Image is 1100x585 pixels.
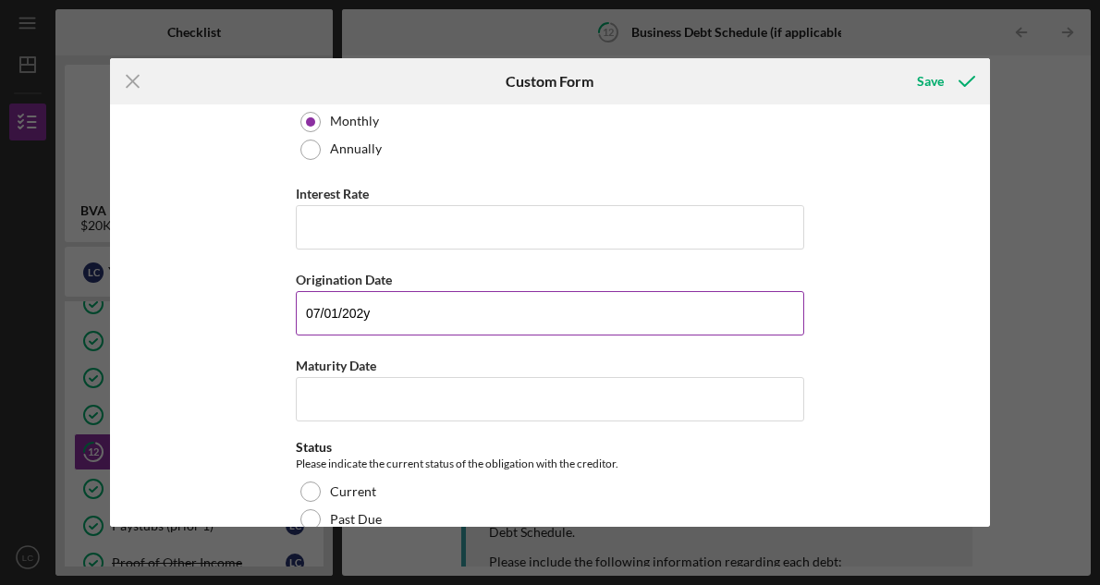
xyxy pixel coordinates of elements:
[296,358,376,373] label: Maturity Date
[296,291,804,335] input: mm/dd/yyyy
[296,186,369,201] label: Interest Rate
[330,114,379,128] label: Monthly
[330,512,382,527] label: Past Due
[898,63,990,100] button: Save
[296,272,392,287] label: Origination Date
[296,455,804,473] div: Please indicate the current status of the obligation with the creditor.
[506,73,593,90] h6: Custom Form
[917,63,944,100] div: Save
[330,484,376,499] label: Current
[330,141,382,156] label: Annually
[296,440,804,455] div: Status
